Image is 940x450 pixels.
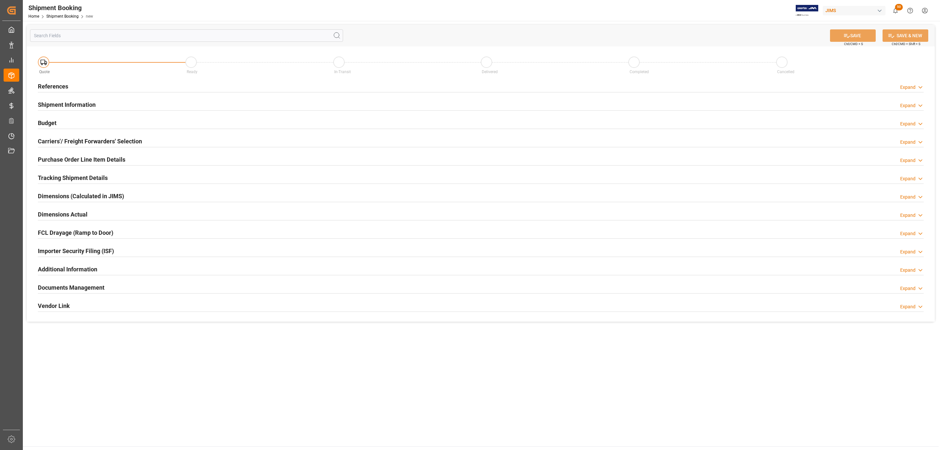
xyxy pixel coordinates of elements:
[900,285,916,292] div: Expand
[482,70,498,74] span: Delivered
[38,283,104,292] h2: Documents Management
[900,230,916,237] div: Expand
[38,192,124,201] h2: Dimensions (Calculated in JIMS)
[823,4,888,17] button: JIMS
[900,84,916,91] div: Expand
[38,228,113,237] h2: FCL Drayage (Ramp to Door)
[892,41,920,46] span: Ctrl/CMD + Shift + S
[28,14,39,19] a: Home
[30,29,343,42] input: Search Fields
[38,265,97,274] h2: Additional Information
[888,3,903,18] button: show 50 new notifications
[900,267,916,274] div: Expand
[46,14,79,19] a: Shipment Booking
[38,247,114,255] h2: Importer Security Filing (ISF)
[844,41,863,46] span: Ctrl/CMD + S
[334,70,351,74] span: In-Transit
[830,29,876,42] button: SAVE
[38,173,108,182] h2: Tracking Shipment Details
[38,119,56,127] h2: Budget
[883,29,928,42] button: SAVE & NEW
[38,301,70,310] h2: Vendor Link
[796,5,818,16] img: Exertis%20JAM%20-%20Email%20Logo.jpg_1722504956.jpg
[900,249,916,255] div: Expand
[823,6,885,15] div: JIMS
[900,194,916,201] div: Expand
[38,155,125,164] h2: Purchase Order Line Item Details
[900,121,916,127] div: Expand
[38,210,87,219] h2: Dimensions Actual
[895,4,903,10] span: 50
[900,212,916,219] div: Expand
[630,70,649,74] span: Completed
[900,157,916,164] div: Expand
[38,137,142,146] h2: Carriers'/ Freight Forwarders' Selection
[777,70,794,74] span: Cancelled
[38,100,96,109] h2: Shipment Information
[187,70,197,74] span: Ready
[38,82,68,91] h2: References
[900,102,916,109] div: Expand
[900,175,916,182] div: Expand
[900,139,916,146] div: Expand
[903,3,917,18] button: Help Center
[39,70,50,74] span: Quote
[900,303,916,310] div: Expand
[28,3,93,13] div: Shipment Booking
